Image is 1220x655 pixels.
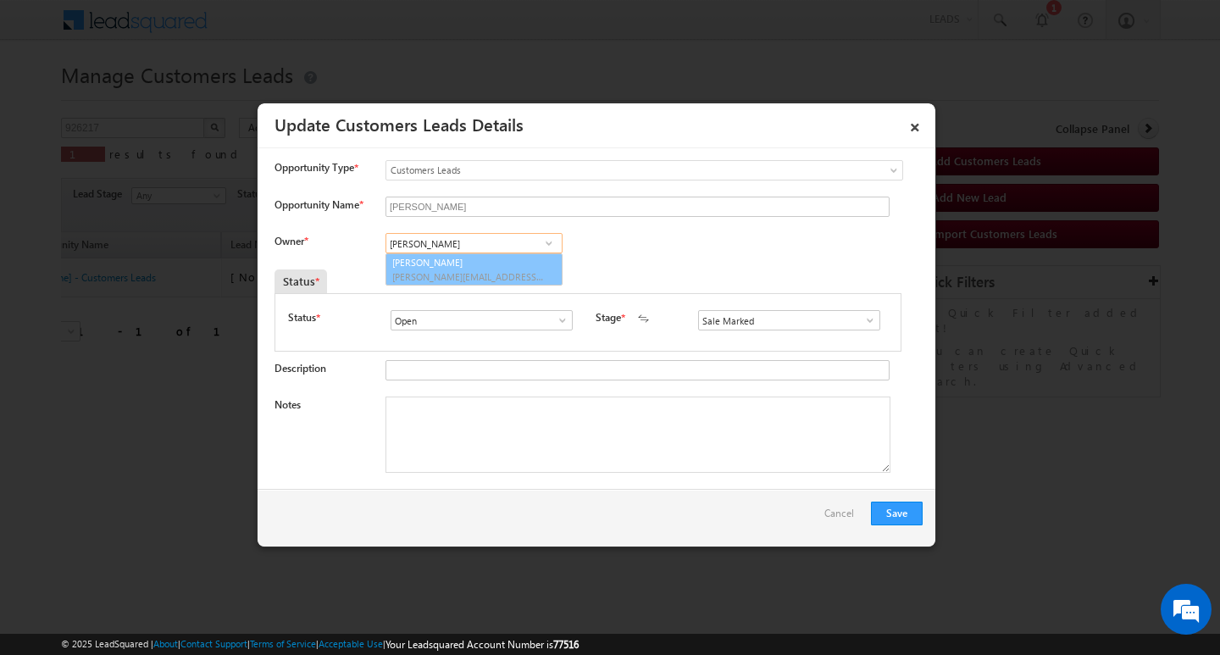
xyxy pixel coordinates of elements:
a: × [901,109,929,139]
button: Save [871,502,923,525]
span: [PERSON_NAME][EMAIL_ADDRESS][DOMAIN_NAME] [392,270,545,283]
a: Show All Items [855,312,876,329]
input: Type to Search [391,310,573,330]
label: Owner [274,235,308,247]
textarea: Type your message and hit 'Enter' [22,157,309,508]
a: Contact Support [180,638,247,649]
a: Cancel [824,502,862,534]
label: Opportunity Name [274,198,363,211]
div: Status [274,269,327,293]
label: Description [274,362,326,375]
a: Terms of Service [250,638,316,649]
input: Type to Search [385,233,563,253]
a: About [153,638,178,649]
a: Show All Items [538,235,559,252]
div: Minimize live chat window [278,8,319,49]
a: Acceptable Use [319,638,383,649]
span: Opportunity Type [274,160,354,175]
a: [PERSON_NAME] [385,253,563,286]
em: Start Chat [230,522,308,545]
a: Update Customers Leads Details [274,112,524,136]
span: 77516 [553,638,579,651]
label: Notes [274,398,301,411]
a: Show All Items [547,312,568,329]
span: Customers Leads [386,163,834,178]
a: Customers Leads [385,160,903,180]
div: Chat with us now [88,89,285,111]
input: Type to Search [698,310,880,330]
span: © 2025 LeadSquared | | | | | [61,636,579,652]
label: Stage [596,310,621,325]
label: Status [288,310,316,325]
img: d_60004797649_company_0_60004797649 [29,89,71,111]
span: Your Leadsquared Account Number is [385,638,579,651]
